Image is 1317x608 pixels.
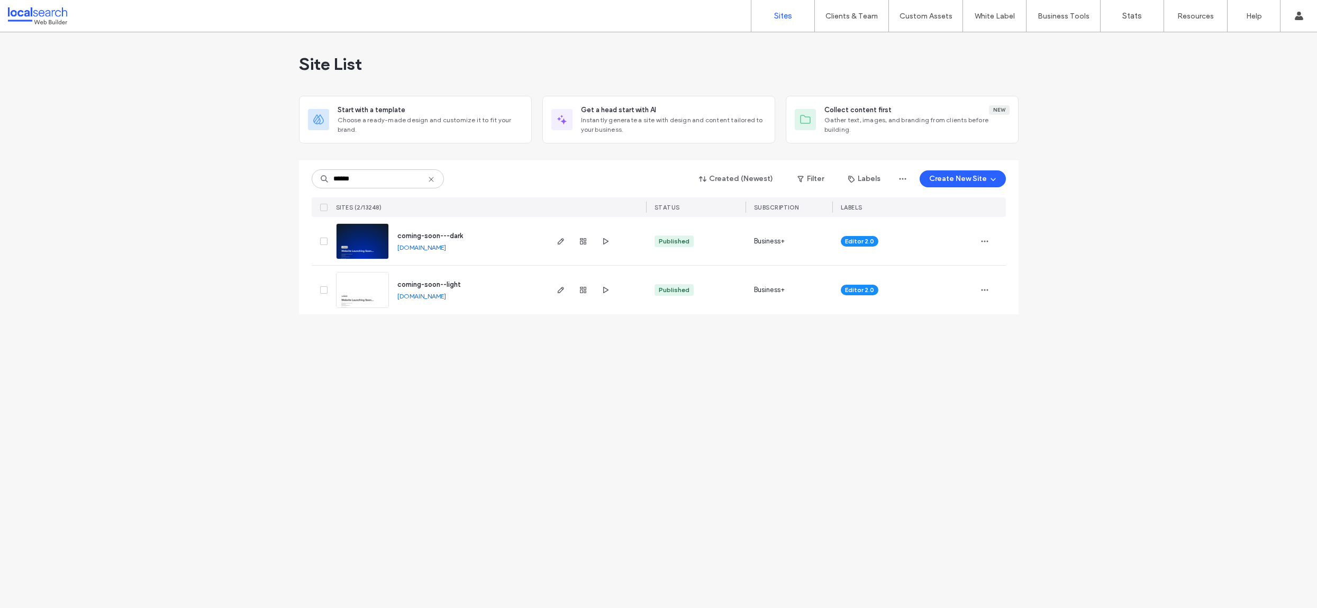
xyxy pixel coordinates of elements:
[1246,12,1262,21] label: Help
[839,170,890,187] button: Labels
[824,115,1010,134] span: Gather text, images, and branding from clients before building.
[774,11,792,21] label: Sites
[1038,12,1089,21] label: Business Tools
[975,12,1015,21] label: White Label
[659,237,689,246] div: Published
[754,285,785,295] span: Business+
[397,292,446,300] a: [DOMAIN_NAME]
[299,96,532,143] div: Start with a templateChoose a ready-made design and customize it to fit your brand.
[787,170,834,187] button: Filter
[542,96,775,143] div: Get a head start with AIInstantly generate a site with design and content tailored to your business.
[690,170,783,187] button: Created (Newest)
[397,232,463,240] a: coming-soon---dark
[786,96,1019,143] div: Collect content firstNewGather text, images, and branding from clients before building.
[397,280,461,288] a: coming-soon--light
[900,12,952,21] label: Custom Assets
[299,53,362,75] span: Site List
[655,204,680,211] span: STATUS
[338,115,523,134] span: Choose a ready-made design and customize it to fit your brand.
[754,236,785,247] span: Business+
[754,204,799,211] span: SUBSCRIPTION
[825,12,878,21] label: Clients & Team
[824,105,892,115] span: Collect content first
[581,115,766,134] span: Instantly generate a site with design and content tailored to your business.
[920,170,1006,187] button: Create New Site
[336,204,382,211] span: SITES (2/13248)
[1177,12,1214,21] label: Resources
[845,285,874,295] span: Editor 2.0
[338,105,405,115] span: Start with a template
[841,204,862,211] span: LABELS
[845,237,874,246] span: Editor 2.0
[1122,11,1142,21] label: Stats
[397,243,446,251] a: [DOMAIN_NAME]
[659,285,689,295] div: Published
[989,105,1010,115] div: New
[581,105,656,115] span: Get a head start with AI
